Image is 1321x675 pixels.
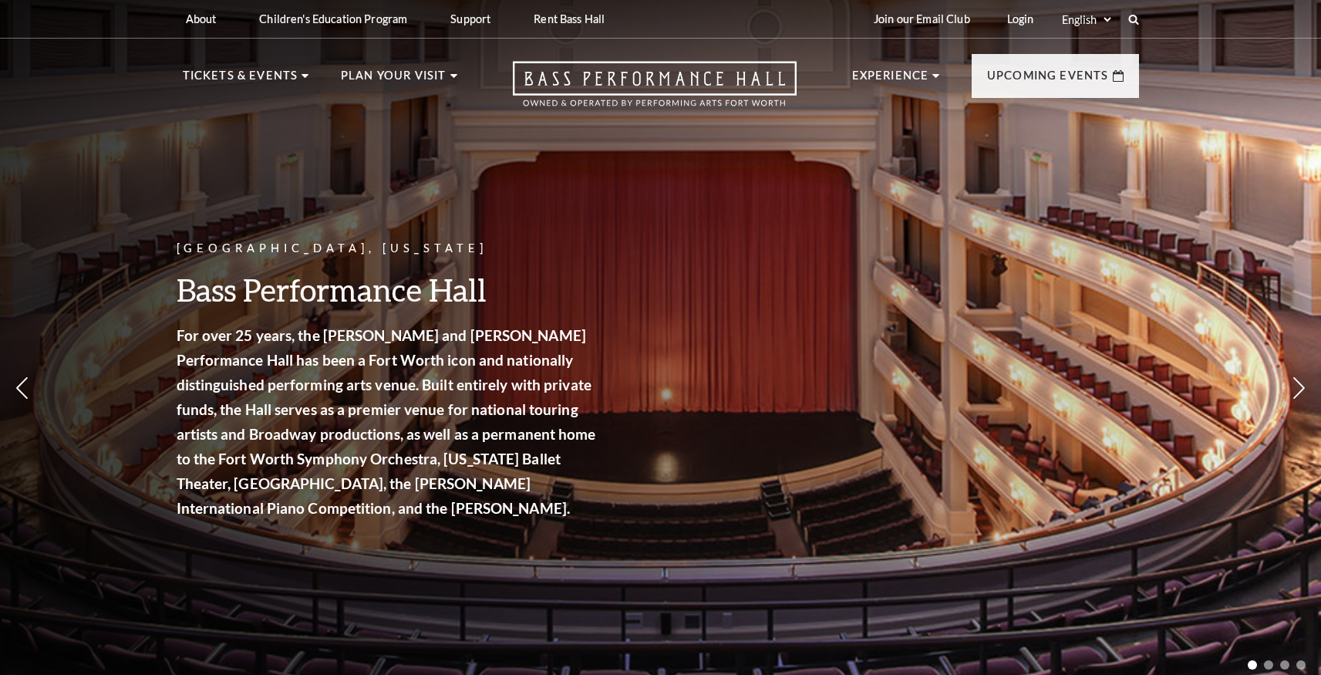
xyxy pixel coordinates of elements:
[534,12,605,25] p: Rent Bass Hall
[177,239,601,258] p: [GEOGRAPHIC_DATA], [US_STATE]
[1059,12,1114,27] select: Select:
[177,270,601,309] h3: Bass Performance Hall
[852,66,929,94] p: Experience
[450,12,490,25] p: Support
[259,12,407,25] p: Children's Education Program
[186,12,217,25] p: About
[987,66,1109,94] p: Upcoming Events
[177,326,596,517] strong: For over 25 years, the [PERSON_NAME] and [PERSON_NAME] Performance Hall has been a Fort Worth ico...
[183,66,298,94] p: Tickets & Events
[341,66,447,94] p: Plan Your Visit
